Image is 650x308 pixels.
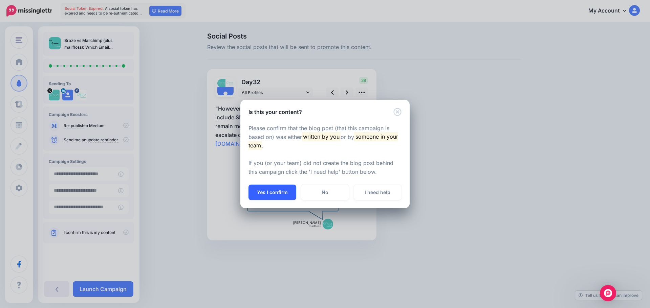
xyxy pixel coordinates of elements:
div: Open Intercom Messenger [600,285,616,301]
mark: someone in your team [248,132,398,150]
button: Close [393,108,402,116]
h5: Is this your content? [248,108,302,116]
mark: written by you [302,132,341,141]
a: No [301,185,349,200]
button: Yes I confirm [248,185,296,200]
p: Please confirm that the blog post (that this campaign is based on) was either or by . If you (or ... [248,124,402,177]
a: I need help [354,185,402,200]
